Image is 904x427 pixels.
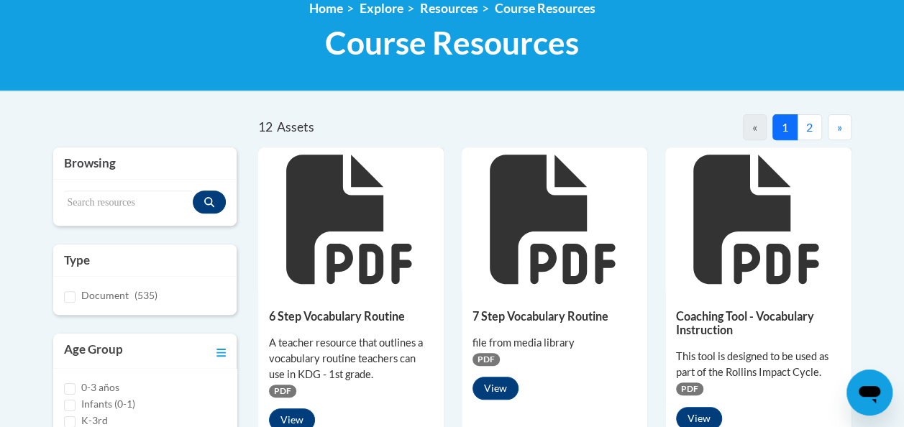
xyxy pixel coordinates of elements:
[277,119,314,134] span: Assets
[828,114,852,140] button: Next
[846,369,892,415] iframe: Button to launch messaging window
[134,289,157,301] span: (535)
[472,335,636,351] div: file from media library
[360,1,403,16] a: Explore
[420,1,478,16] a: Resources
[554,114,852,140] nav: Pagination Navigation
[309,1,343,16] a: Home
[269,309,433,323] h5: 6 Step Vocabulary Routine
[258,119,273,134] span: 12
[64,341,123,361] h3: Age Group
[64,155,226,172] h3: Browsing
[269,385,296,398] span: PDF
[495,1,595,16] a: Course Resources
[472,377,519,400] button: View
[81,289,129,301] span: Document
[676,309,840,337] h5: Coaching Tool - Vocabulary Instruction
[325,24,579,62] span: Course Resources
[676,349,840,380] div: This tool is designed to be used as part of the Rollins Impact Cycle.
[64,252,226,269] h3: Type
[64,190,193,215] input: Search resources
[81,396,135,412] label: Infants (0-1)
[269,335,433,382] div: A teacher resource that outlines a vocabulary routine teachers can use in KDG - 1st grade.
[837,120,842,134] span: »
[216,341,226,361] a: Toggle collapse
[81,380,119,395] label: 0-3 años
[676,382,703,395] span: PDF
[772,114,798,140] button: 1
[797,114,822,140] button: 2
[193,190,226,213] button: Search resources
[472,309,636,323] h5: 7 Step Vocabulary Routine
[472,353,500,366] span: PDF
